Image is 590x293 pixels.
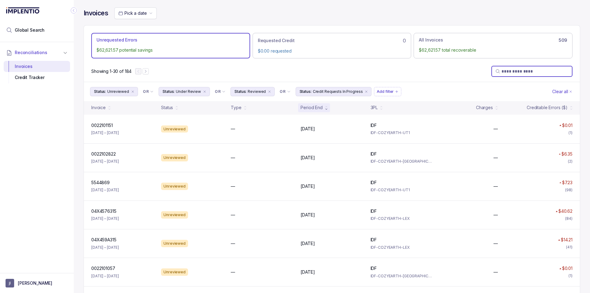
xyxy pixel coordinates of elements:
[419,37,443,43] p: All Invoices
[90,87,138,96] button: Filter Chip Unreviewed
[280,89,290,94] li: Filter Chip Connector undefined
[258,38,295,44] p: Requested Credit
[377,89,394,95] p: Add filter
[527,105,568,111] div: Creditable Errors ($)
[161,240,188,247] div: Unreviewed
[313,89,363,95] p: Credit Requests In Progress
[91,237,116,243] p: 04X459A315
[258,48,406,54] p: $0.00 requested
[91,130,119,136] p: [DATE] – [DATE]
[96,47,245,53] p: $62,621.57 potential savings
[371,122,377,129] p: IDF
[9,61,65,72] div: Invoices
[18,280,52,286] p: [PERSON_NAME]
[301,183,315,189] p: [DATE]
[301,105,323,111] div: Period End
[91,244,119,251] p: [DATE] – [DATE]
[371,105,378,111] div: 3PL
[161,154,188,161] div: Unreviewed
[559,125,561,126] img: red pointer upwards
[371,130,433,136] p: IDF-COZYEARTH-UT1
[568,158,572,164] div: (2)
[267,89,272,94] div: remove content
[301,126,315,132] p: [DATE]
[118,10,147,16] search: Date Range Picker
[559,38,567,43] h6: 509
[556,211,557,212] img: red pointer upwards
[371,216,433,222] p: IDF-COZYEARTH-LEX
[202,89,207,94] div: remove content
[419,47,567,53] p: $62,621.57 total recoverable
[371,180,377,186] p: IDF
[476,105,493,111] div: Charges
[143,89,149,94] p: OR
[494,269,498,275] p: —
[301,269,315,275] p: [DATE]
[374,87,401,96] button: Filter Chip Add filter
[558,208,572,214] p: $40.62
[371,237,377,243] p: IDF
[559,182,561,184] img: red pointer upwards
[371,265,377,271] p: IDF
[91,68,132,74] p: Showing 1-30 of 184
[161,125,188,133] div: Unreviewed
[91,208,116,214] p: 04X4576315
[296,87,372,96] button: Filter Chip Credit Requests In Progress
[91,33,572,58] ul: Action Tab Group
[231,269,235,275] p: —
[94,89,106,95] p: Status:
[212,87,228,96] button: Filter Chip Connector undefined
[230,87,275,96] li: Filter Chip Reviewed
[280,89,285,94] p: OR
[565,187,572,193] div: (98)
[15,49,47,56] span: Reconciliations
[562,122,572,129] p: $0.01
[248,89,266,95] p: Reviewed
[4,46,70,59] button: Reconciliations
[91,216,119,222] p: [DATE] – [DATE]
[371,151,377,157] p: IDF
[371,208,377,214] p: IDF
[143,89,154,94] li: Filter Chip Connector undefined
[96,37,137,43] p: Unrequested Errors
[551,87,574,96] button: Clear Filters
[161,105,173,111] div: Status
[114,7,157,19] button: Date Range Picker
[231,155,235,161] p: —
[107,89,129,95] p: Unreviewed
[91,187,119,193] p: [DATE] – [DATE]
[124,10,147,16] span: Pick a date
[562,265,572,271] p: $0.01
[566,244,572,250] div: (41)
[561,151,572,157] p: $6.35
[176,89,201,95] p: Under Review
[371,244,433,251] p: IDF-COZYEARTH-LEX
[6,279,14,287] span: User initials
[215,89,221,94] p: OR
[84,9,108,18] h4: Invoices
[90,87,551,96] ul: Filter Group
[231,105,241,111] div: Type
[15,27,45,33] span: Global Search
[494,183,498,189] p: —
[371,187,433,193] p: IDF-COZYEARTH-UT1
[559,268,561,269] img: red pointer upwards
[494,126,498,132] p: —
[91,68,132,74] div: Remaining page entries
[140,87,156,96] button: Filter Chip Connector undefined
[301,240,315,247] p: [DATE]
[559,153,560,155] img: red pointer upwards
[231,240,235,247] p: —
[568,130,572,136] div: (1)
[558,239,560,241] img: red pointer upwards
[161,268,188,276] div: Unreviewed
[371,273,433,279] p: IDF-COZYEARTH-[GEOGRAPHIC_DATA]
[561,237,572,243] p: $14.21
[552,89,568,95] p: Clear all
[159,87,210,96] button: Filter Chip Under Review
[4,60,70,85] div: Reconciliations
